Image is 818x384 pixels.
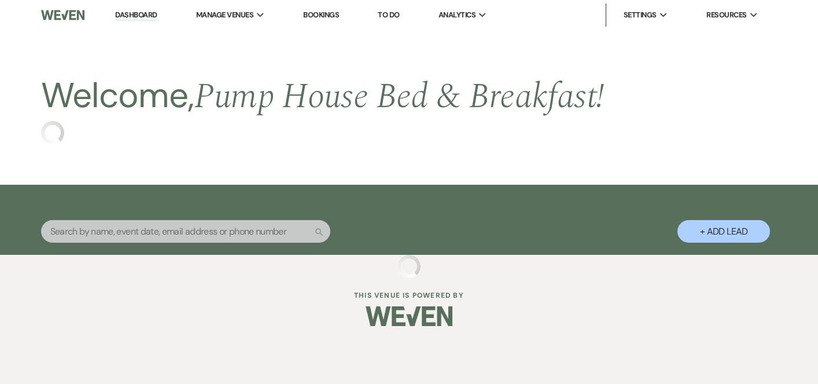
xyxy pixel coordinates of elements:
img: Weven Logo [41,3,84,27]
button: + Add Lead [677,220,770,243]
input: Search by name, event date, email address or phone number [41,220,330,243]
span: Analytics [439,9,476,21]
a: Bookings [303,10,339,20]
a: To Do [378,10,399,20]
img: loading spinner [41,121,64,144]
a: Dashboard [115,10,157,21]
span: Manage Venues [196,9,253,21]
img: Weven Logo [366,296,452,337]
span: Settings [624,9,657,21]
h2: Welcome, [41,71,605,121]
img: loading spinner [397,255,421,278]
span: Pump House Bed & Breakfast ! [194,70,605,123]
span: Resources [706,9,746,21]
